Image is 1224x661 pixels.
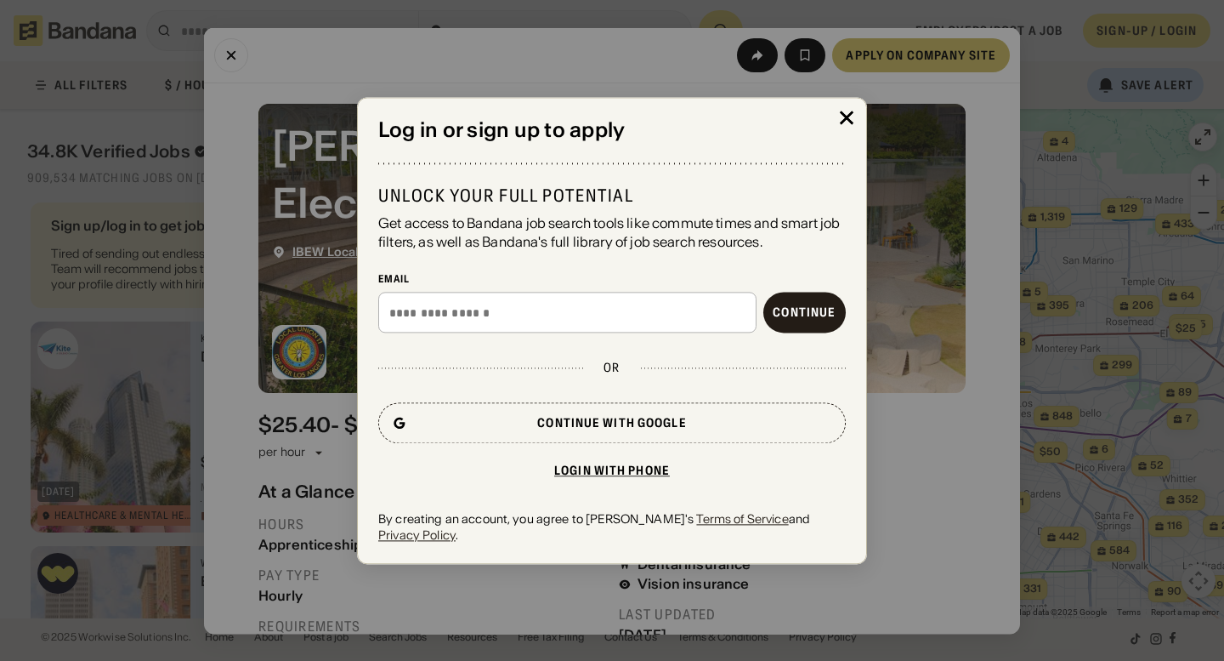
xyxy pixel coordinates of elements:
[773,307,836,319] div: Continue
[378,527,456,543] a: Privacy Policy
[378,118,846,143] div: Log in or sign up to apply
[554,465,670,477] div: Login with phone
[378,214,846,252] div: Get access to Bandana job search tools like commute times and smart job filters, as well as Banda...
[378,272,846,286] div: Email
[378,512,846,543] div: By creating an account, you agree to [PERSON_NAME]'s and .
[378,185,846,207] div: Unlock your full potential
[603,361,620,376] div: or
[537,418,686,430] div: Continue with Google
[696,512,788,527] a: Terms of Service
